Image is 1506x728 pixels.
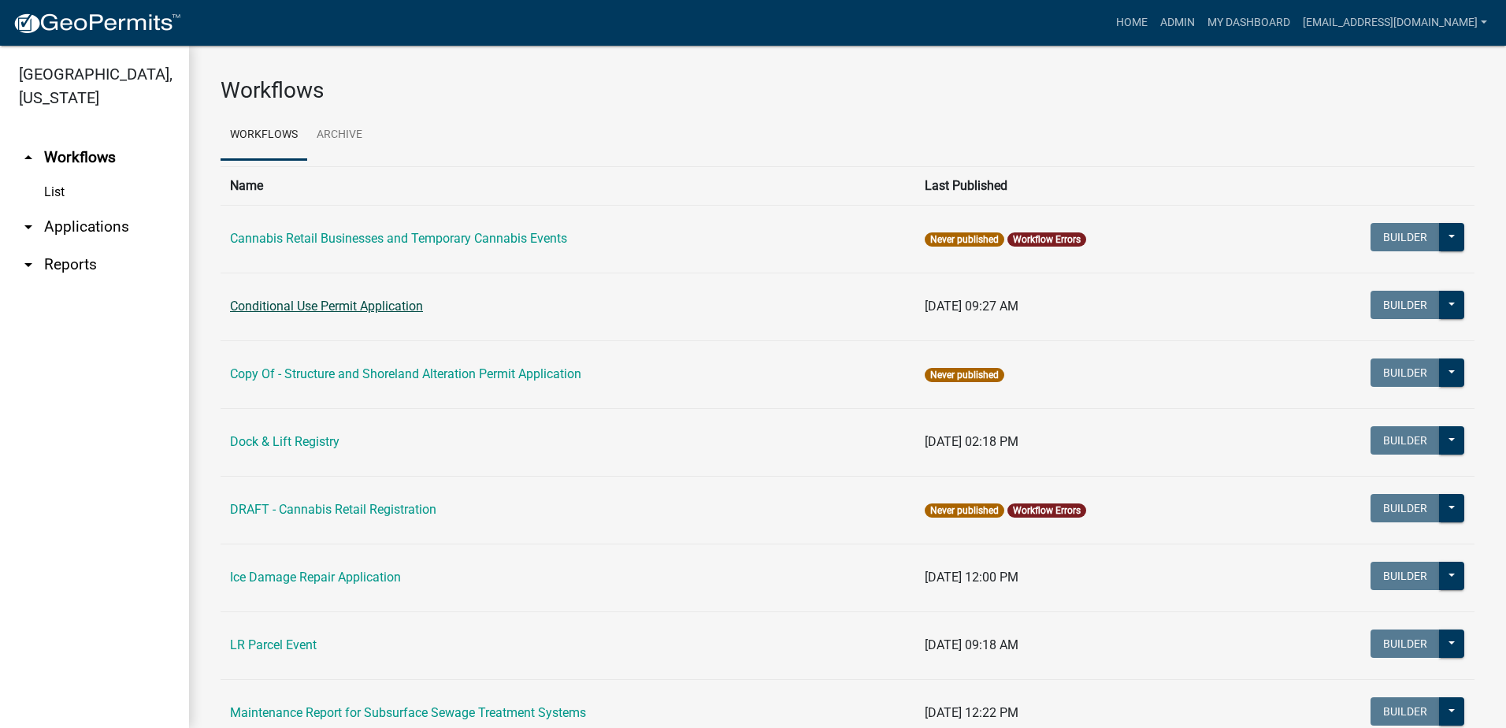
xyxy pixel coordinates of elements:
[1371,494,1440,522] button: Builder
[1013,234,1081,245] a: Workflow Errors
[1371,291,1440,319] button: Builder
[230,366,581,381] a: Copy Of - Structure and Shoreland Alteration Permit Application
[230,570,401,585] a: Ice Damage Repair Application
[221,77,1474,104] h3: Workflows
[1371,562,1440,590] button: Builder
[1371,358,1440,387] button: Builder
[915,166,1268,205] th: Last Published
[1296,8,1493,38] a: [EMAIL_ADDRESS][DOMAIN_NAME]
[1154,8,1201,38] a: Admin
[925,299,1018,314] span: [DATE] 09:27 AM
[1371,426,1440,455] button: Builder
[925,232,1004,247] span: Never published
[1371,630,1440,658] button: Builder
[230,299,423,314] a: Conditional Use Permit Application
[230,637,317,652] a: LR Parcel Event
[19,148,38,167] i: arrow_drop_up
[1371,223,1440,251] button: Builder
[1371,697,1440,726] button: Builder
[221,110,307,161] a: Workflows
[925,503,1004,518] span: Never published
[1013,505,1081,516] a: Workflow Errors
[925,570,1018,585] span: [DATE] 12:00 PM
[925,434,1018,449] span: [DATE] 02:18 PM
[230,705,586,720] a: Maintenance Report for Subsurface Sewage Treatment Systems
[230,434,339,449] a: Dock & Lift Registry
[925,637,1018,652] span: [DATE] 09:18 AM
[1201,8,1296,38] a: My Dashboard
[230,502,436,517] a: DRAFT - Cannabis Retail Registration
[230,231,567,246] a: Cannabis Retail Businesses and Temporary Cannabis Events
[221,166,915,205] th: Name
[925,368,1004,382] span: Never published
[307,110,372,161] a: Archive
[19,255,38,274] i: arrow_drop_down
[925,705,1018,720] span: [DATE] 12:22 PM
[19,217,38,236] i: arrow_drop_down
[1110,8,1154,38] a: Home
